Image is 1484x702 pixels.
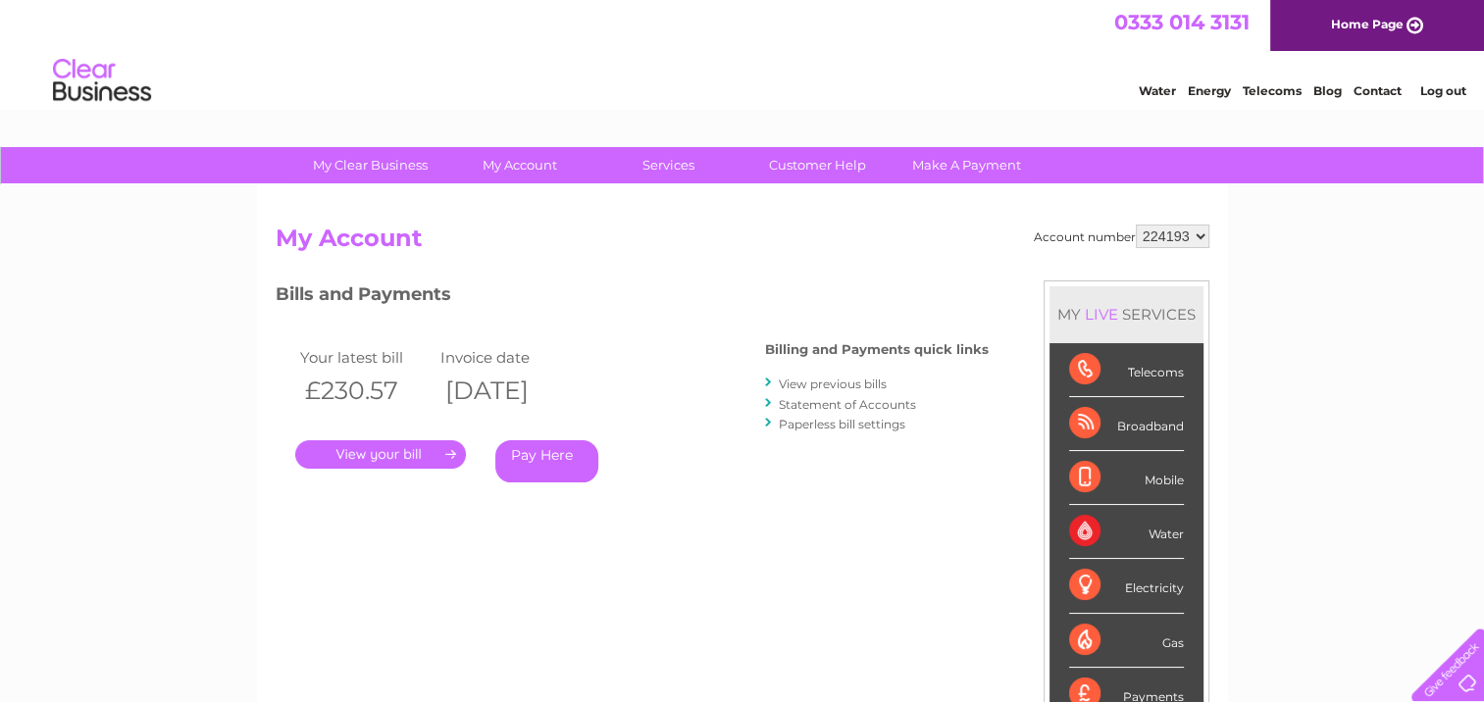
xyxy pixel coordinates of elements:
div: Mobile [1069,451,1184,505]
a: Services [588,147,749,183]
div: Electricity [1069,559,1184,613]
a: 0333 014 3131 [1114,10,1250,34]
a: Make A Payment [886,147,1048,183]
h4: Billing and Payments quick links [765,342,989,357]
div: LIVE [1081,305,1122,324]
div: Account number [1034,225,1209,248]
a: Customer Help [737,147,898,183]
td: Your latest bill [295,344,436,371]
a: Energy [1188,83,1231,98]
a: Log out [1419,83,1465,98]
a: Contact [1354,83,1402,98]
td: Invoice date [435,344,577,371]
a: . [295,440,466,469]
th: £230.57 [295,371,436,411]
a: Pay Here [495,440,598,482]
div: Broadband [1069,397,1184,451]
a: Statement of Accounts [779,397,916,412]
div: MY SERVICES [1049,286,1203,342]
div: Gas [1069,614,1184,668]
a: Water [1139,83,1176,98]
div: Clear Business is a trading name of Verastar Limited (registered in [GEOGRAPHIC_DATA] No. 3667643... [280,11,1206,95]
th: [DATE] [435,371,577,411]
h2: My Account [276,225,1209,262]
div: Water [1069,505,1184,559]
a: Telecoms [1243,83,1302,98]
a: Paperless bill settings [779,417,905,431]
a: My Clear Business [289,147,451,183]
h3: Bills and Payments [276,280,989,315]
a: My Account [438,147,600,183]
img: logo.png [52,51,152,111]
a: Blog [1313,83,1342,98]
div: Telecoms [1069,343,1184,397]
a: View previous bills [779,376,887,391]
